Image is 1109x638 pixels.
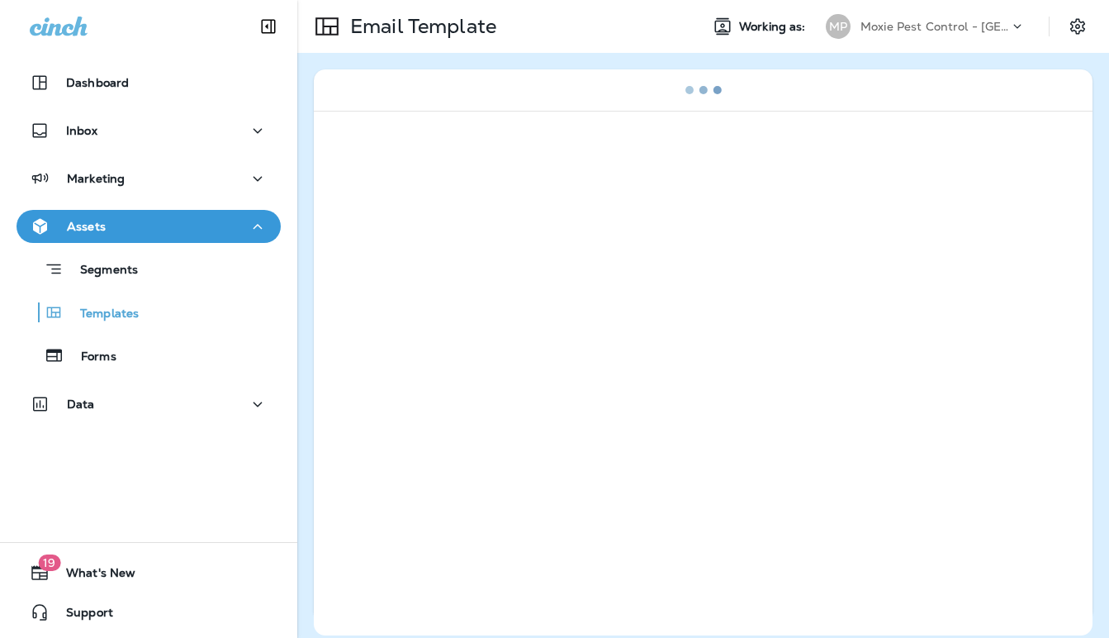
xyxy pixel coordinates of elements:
[17,66,281,99] button: Dashboard
[245,10,291,43] button: Collapse Sidebar
[17,114,281,147] button: Inbox
[67,172,125,185] p: Marketing
[1063,12,1092,41] button: Settings
[50,566,135,586] span: What's New
[67,398,95,411] p: Data
[17,388,281,421] button: Data
[50,606,113,626] span: Support
[66,124,97,137] p: Inbox
[17,338,281,373] button: Forms
[64,263,138,279] p: Segments
[860,20,1009,33] p: Moxie Pest Control - [GEOGRAPHIC_DATA]
[17,251,281,287] button: Segments
[66,76,129,89] p: Dashboard
[17,295,281,330] button: Templates
[17,162,281,195] button: Marketing
[826,14,851,39] div: MP
[38,555,60,571] span: 19
[344,14,496,39] p: Email Template
[17,556,281,589] button: 19What's New
[17,210,281,243] button: Assets
[64,350,116,365] p: Forms
[739,20,809,34] span: Working as:
[67,220,106,233] p: Assets
[64,307,139,322] p: Templates
[17,596,281,629] button: Support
